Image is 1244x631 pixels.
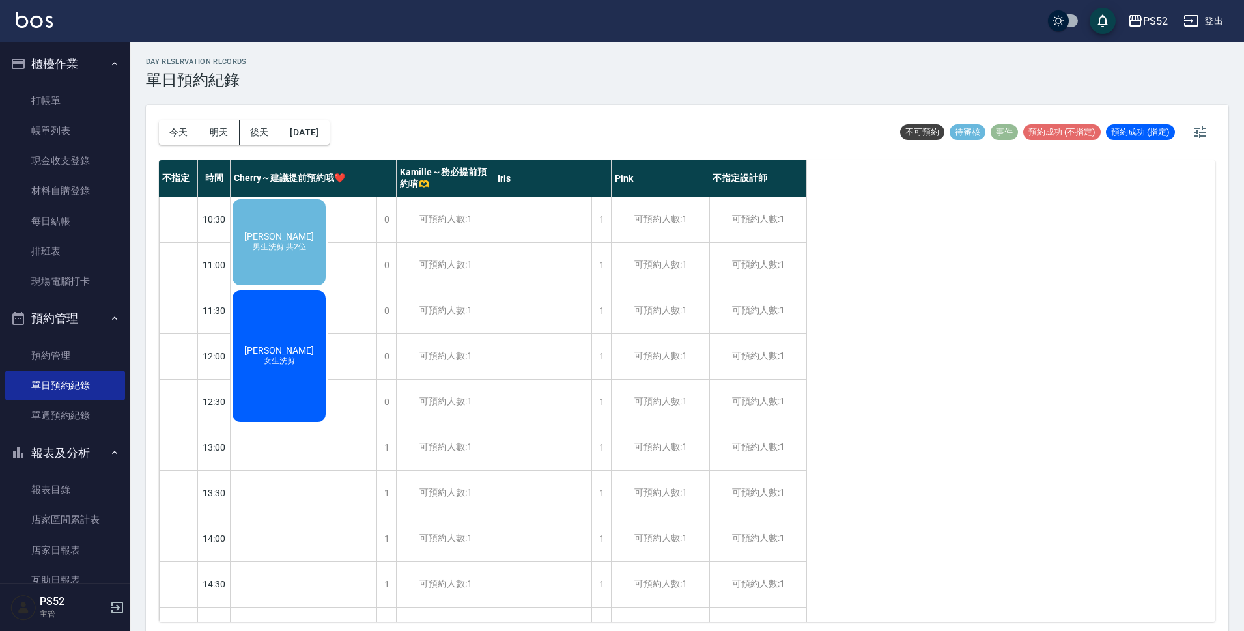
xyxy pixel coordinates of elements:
div: 0 [376,334,396,379]
div: 12:30 [198,379,231,425]
button: 明天 [199,120,240,145]
div: 1 [591,334,611,379]
a: 互助日報表 [5,565,125,595]
div: 1 [376,471,396,516]
span: 待審核 [950,126,985,138]
h5: PS52 [40,595,106,608]
div: 可預約人數:1 [709,562,806,607]
div: 1 [376,425,396,470]
button: 報表及分析 [5,436,125,470]
div: PS52 [1143,13,1168,29]
div: 可預約人數:1 [612,562,709,607]
div: 可預約人數:1 [709,516,806,561]
button: PS52 [1122,8,1173,35]
button: 後天 [240,120,280,145]
a: 材料自購登錄 [5,176,125,206]
div: 可預約人數:1 [709,334,806,379]
div: 可預約人數:1 [612,516,709,561]
button: save [1090,8,1116,34]
h3: 單日預約紀錄 [146,71,247,89]
div: 0 [376,380,396,425]
div: Cherry～建議提前預約哦❤️ [231,160,397,197]
div: 可預約人數:1 [612,243,709,288]
a: 單週預約紀錄 [5,400,125,430]
span: 預約成功 (指定) [1106,126,1175,138]
a: 打帳單 [5,86,125,116]
a: 排班表 [5,236,125,266]
a: 現金收支登錄 [5,146,125,176]
div: 可預約人數:1 [612,197,709,242]
div: 不指定 [159,160,198,197]
div: 可預約人數:1 [397,243,494,288]
div: 可預約人數:1 [612,380,709,425]
div: 1 [376,562,396,607]
div: Kamille～務必提前預約唷🫶 [397,160,494,197]
div: Iris [494,160,612,197]
div: 13:30 [198,470,231,516]
div: 可預約人數:1 [397,288,494,333]
div: Pink [612,160,709,197]
div: 可預約人數:1 [397,516,494,561]
h2: day Reservation records [146,57,247,66]
div: 可預約人數:1 [397,562,494,607]
span: [PERSON_NAME] [242,231,317,242]
div: 1 [591,562,611,607]
div: 可預約人數:1 [397,471,494,516]
div: 可預約人數:1 [709,380,806,425]
div: 11:30 [198,288,231,333]
div: 1 [591,516,611,561]
a: 店家日報表 [5,535,125,565]
a: 店家區間累計表 [5,505,125,535]
div: 可預約人數:1 [709,425,806,470]
span: 預約成功 (不指定) [1023,126,1101,138]
span: 女生洗剪 [261,356,298,367]
div: 可預約人數:1 [397,197,494,242]
a: 報表目錄 [5,475,125,505]
div: 11:00 [198,242,231,288]
button: 預約管理 [5,301,125,335]
div: 不指定設計師 [709,160,807,197]
div: 12:00 [198,333,231,379]
div: 14:00 [198,516,231,561]
div: 可預約人數:1 [397,334,494,379]
div: 可預約人數:1 [709,288,806,333]
a: 現場電腦打卡 [5,266,125,296]
a: 單日預約紀錄 [5,371,125,400]
div: 13:00 [198,425,231,470]
button: 登出 [1178,9,1228,33]
div: 0 [376,243,396,288]
button: [DATE] [279,120,329,145]
div: 可預約人數:1 [709,243,806,288]
button: 櫃檯作業 [5,47,125,81]
p: 主管 [40,608,106,620]
div: 可預約人數:1 [397,380,494,425]
div: 1 [591,380,611,425]
span: 不可預約 [900,126,944,138]
div: 1 [376,516,396,561]
img: Person [10,595,36,621]
span: 男生洗剪 共2位 [250,242,309,253]
div: 0 [376,197,396,242]
a: 帳單列表 [5,116,125,146]
span: 事件 [991,126,1018,138]
div: 時間 [198,160,231,197]
img: Logo [16,12,53,28]
div: 可預約人數:1 [612,425,709,470]
a: 預約管理 [5,341,125,371]
div: 可預約人數:1 [612,471,709,516]
a: 每日結帳 [5,206,125,236]
div: 14:30 [198,561,231,607]
div: 10:30 [198,197,231,242]
div: 1 [591,425,611,470]
div: 可預約人數:1 [709,471,806,516]
div: 0 [376,288,396,333]
button: 今天 [159,120,199,145]
div: 1 [591,471,611,516]
div: 1 [591,197,611,242]
div: 1 [591,243,611,288]
span: [PERSON_NAME] [242,345,317,356]
div: 1 [591,288,611,333]
div: 可預約人數:1 [612,288,709,333]
div: 可預約人數:1 [612,334,709,379]
div: 可預約人數:1 [709,197,806,242]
